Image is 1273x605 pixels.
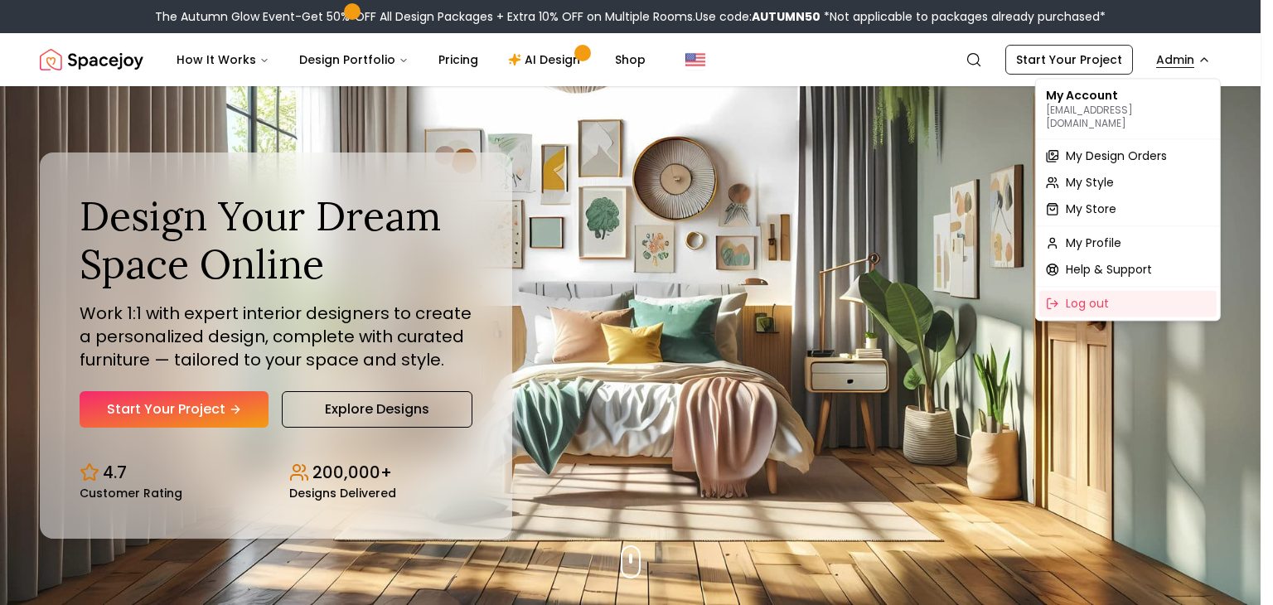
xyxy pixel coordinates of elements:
[1039,169,1217,196] a: My Style
[1066,261,1152,278] span: Help & Support
[1046,104,1210,130] p: [EMAIL_ADDRESS][DOMAIN_NAME]
[1039,196,1217,222] a: My Store
[1066,295,1109,312] span: Log out
[1039,230,1217,256] a: My Profile
[1039,143,1217,169] a: My Design Orders
[1066,174,1114,191] span: My Style
[1066,235,1121,251] span: My Profile
[1066,148,1167,164] span: My Design Orders
[1039,256,1217,283] a: Help & Support
[1066,201,1116,217] span: My Store
[1035,78,1221,321] div: Admin
[1039,82,1217,135] div: My Account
